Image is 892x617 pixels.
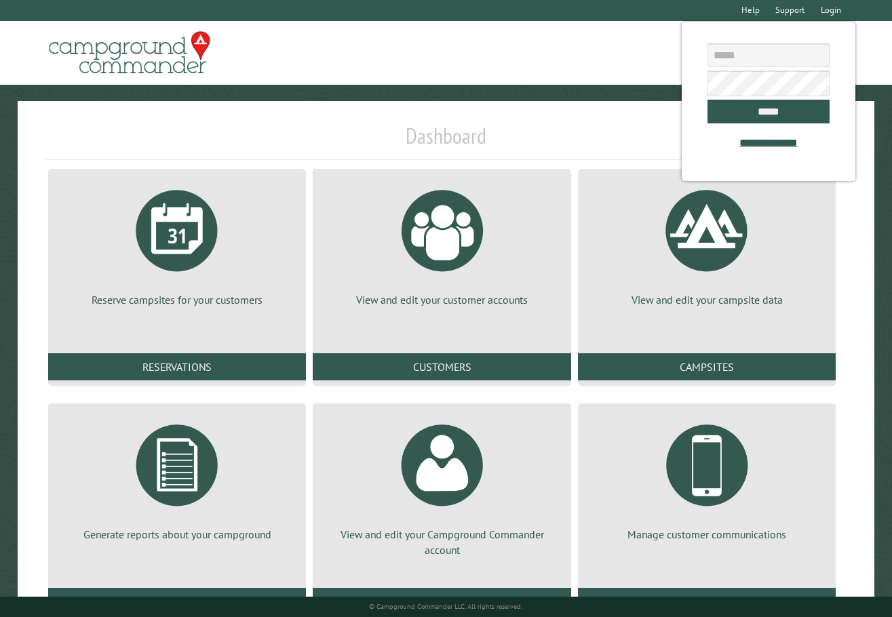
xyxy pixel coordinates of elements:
[594,180,820,307] a: View and edit your campsite data
[578,588,836,615] a: Communications
[64,414,290,542] a: Generate reports about your campground
[64,180,290,307] a: Reserve campsites for your customers
[48,353,307,380] a: Reservations
[48,588,307,615] a: Reports
[329,180,555,307] a: View and edit your customer accounts
[594,414,820,542] a: Manage customer communications
[64,292,290,307] p: Reserve campsites for your customers
[329,527,555,557] p: View and edit your Campground Commander account
[313,588,571,615] a: Account
[578,353,836,380] a: Campsites
[45,26,214,79] img: Campground Commander
[329,292,555,307] p: View and edit your customer accounts
[329,414,555,557] a: View and edit your Campground Commander account
[369,602,522,611] small: © Campground Commander LLC. All rights reserved.
[45,123,848,160] h1: Dashboard
[594,292,820,307] p: View and edit your campsite data
[313,353,571,380] a: Customers
[594,527,820,542] p: Manage customer communications
[64,527,290,542] p: Generate reports about your campground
